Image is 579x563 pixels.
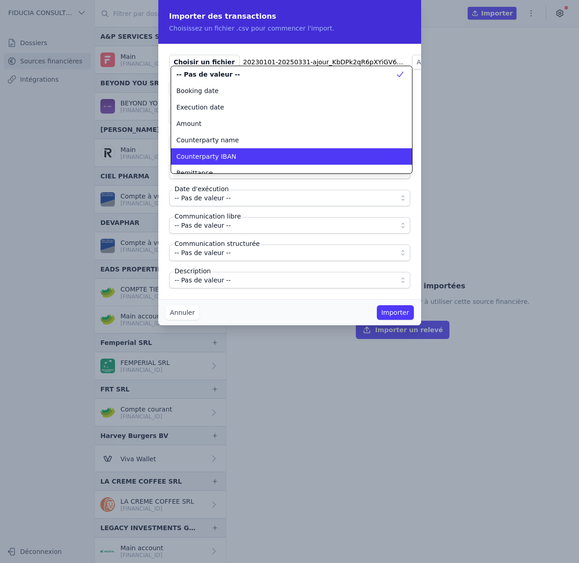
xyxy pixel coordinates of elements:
[177,152,236,161] span: Counterparty IBAN
[177,119,202,128] span: Amount
[177,86,219,95] span: Booking date
[177,136,239,145] span: Counterparty name
[177,103,224,112] span: Execution date
[177,168,213,177] span: Remittance
[177,70,240,79] span: -- Pas de valeur --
